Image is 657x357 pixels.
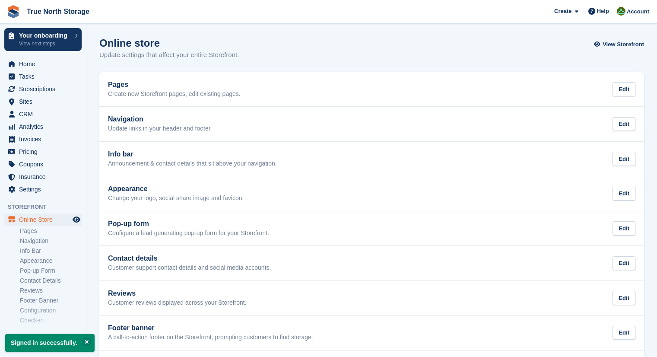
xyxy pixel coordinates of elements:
h1: Online store [99,37,239,49]
p: Update settings that affect your entire Storefront. [99,50,239,60]
a: Contact details Customer support contact details and social media accounts. Edit [99,246,644,280]
a: Info bar Announcement & contact details that sit above your navigation. Edit [99,142,644,176]
h2: Navigation [108,115,212,123]
a: Pages [20,227,82,235]
p: Your onboarding [19,32,70,38]
a: menu [4,58,82,70]
h2: Contact details [108,255,271,262]
a: Footer Banner [20,296,82,305]
a: Navigation Update links in your header and footer. Edit [99,107,644,141]
a: menu [4,214,82,226]
a: menu [4,96,82,108]
p: View next steps [19,40,70,48]
span: Tasks [19,70,71,83]
span: Create [554,7,571,16]
p: Customer reviews displayed across your Storefront. [108,299,247,307]
a: Check-in [20,316,82,325]
span: Storefront [8,203,86,211]
p: Update links in your header and footer. [108,125,212,133]
a: Pop-up form Configure a lead generating pop-up form for your Storefront. Edit [99,211,644,246]
span: CRM [19,108,71,120]
h2: Reviews [108,290,247,297]
span: Analytics [19,121,71,133]
a: Appearance [20,257,82,265]
span: Settings [19,183,71,195]
a: Footer banner A call-to-action footer on the Storefront, prompting customers to find storage. Edit [99,316,644,350]
a: Reviews [20,287,82,295]
a: Reviews Customer reviews displayed across your Storefront. Edit [99,281,644,316]
a: Configuration [20,306,82,315]
a: View Storefront [596,37,644,51]
div: Edit [613,326,635,340]
p: A call-to-action footer on the Storefront, prompting customers to find storage. [108,334,313,341]
span: Home [19,58,71,70]
span: Help [597,7,609,16]
a: Your onboarding View next steps [4,28,82,51]
a: Appearance Change your logo, social share image and favicon. Edit [99,176,644,211]
div: Edit [613,117,635,131]
a: menu [4,171,82,183]
a: True North Storage [23,4,93,19]
p: Signed in successfully. [5,334,95,352]
h2: Info bar [108,150,277,158]
h2: Pop-up form [108,220,269,228]
span: Invoices [19,133,71,145]
p: Customer support contact details and social media accounts. [108,264,271,272]
a: menu [4,70,82,83]
a: menu [4,108,82,120]
span: Online Store [19,214,71,226]
div: Edit [613,82,635,96]
a: menu [4,121,82,133]
div: Edit [613,152,635,166]
h2: Pages [108,81,241,89]
a: menu [4,183,82,195]
h2: Appearance [108,185,244,193]
img: Jessie Dafoe [617,7,625,16]
a: menu [4,133,82,145]
span: View Storefront [603,40,644,49]
a: menu [4,146,82,158]
a: Pages Create new Storefront pages, edit existing pages. Edit [99,72,644,107]
span: Insurance [19,171,71,183]
a: menu [4,158,82,170]
p: Announcement & contact details that sit above your navigation. [108,160,277,168]
span: Account [627,7,649,16]
span: Coupons [19,158,71,170]
p: Configure a lead generating pop-up form for your Storefront. [108,229,269,237]
a: menu [4,83,82,95]
div: Edit [613,256,635,271]
div: Edit [613,187,635,201]
a: Pop-up Form [20,267,82,275]
div: Edit [613,291,635,305]
p: Change your logo, social share image and favicon. [108,194,244,202]
a: Info Bar [20,247,82,255]
img: stora-icon-8386f47178a22dfd0bd8f6a31ec36ba5ce8667c1dd55bd0f319d3a0aa187defe.svg [7,5,20,18]
a: Navigation [20,237,82,245]
a: Contact Details [20,277,82,285]
div: Edit [613,221,635,236]
span: Subscriptions [19,83,71,95]
p: Create new Storefront pages, edit existing pages. [108,90,241,98]
a: Preview store [71,214,82,225]
h2: Footer banner [108,324,313,332]
span: Pricing [19,146,71,158]
span: Sites [19,96,71,108]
